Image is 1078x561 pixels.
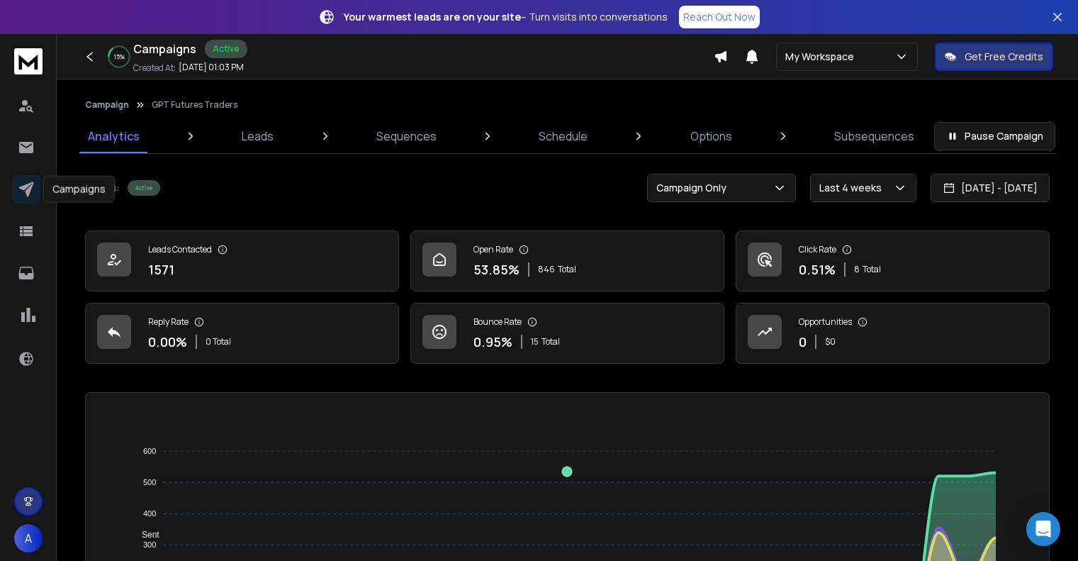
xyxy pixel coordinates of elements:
p: Subsequences [834,128,914,145]
p: GPT Futures Traders [152,99,237,111]
p: 0.00 % [148,332,187,352]
p: 0 [799,332,807,352]
a: Analytics [79,119,148,153]
img: logo [14,48,43,74]
a: Opportunities0$0 [736,303,1050,364]
p: 0.51 % [799,260,836,279]
p: Open Rate [473,244,513,255]
span: Total [541,336,560,348]
h1: Campaigns [133,40,196,57]
p: Leads [242,128,274,145]
p: 15 % [114,52,125,61]
p: 0 Total [206,336,231,348]
p: Reply Rate [148,316,189,328]
p: Reach Out Now [683,10,756,24]
span: Total [558,264,576,275]
tspan: 600 [143,447,156,455]
p: Analytics [88,128,140,145]
span: 846 [538,264,555,275]
p: 1571 [148,260,174,279]
p: Sequences [376,128,437,145]
a: Click Rate0.51%8Total [736,230,1050,291]
p: – Turn visits into conversations [344,10,668,24]
tspan: 300 [143,540,156,549]
button: Get Free Credits [935,43,1053,71]
a: Reach Out Now [679,6,760,28]
p: Opportunities [799,316,852,328]
p: My Workspace [785,50,860,64]
p: Created At: [133,62,176,74]
span: Sent [131,530,159,540]
span: Total [863,264,881,275]
a: Leads [233,119,282,153]
strong: Your warmest leads are on your site [344,10,521,23]
button: A [14,524,43,552]
p: $ 0 [825,336,836,348]
p: 0.95 % [473,332,512,352]
a: Open Rate53.85%846Total [410,230,724,291]
button: Pause Campaign [934,122,1055,150]
p: Schedule [539,128,588,145]
a: Reply Rate0.00%0 Total [85,303,399,364]
a: Subsequences [826,119,923,153]
span: 8 [854,264,860,275]
div: Active [205,40,247,58]
tspan: 400 [143,509,156,518]
tspan: 500 [143,478,156,487]
div: Active [128,180,160,196]
p: 53.85 % [473,260,520,279]
a: Sequences [368,119,445,153]
a: Options [682,119,741,153]
div: Campaigns [43,176,115,203]
button: Campaign [85,99,129,111]
div: Open Intercom Messenger [1026,512,1060,546]
p: Leads Contacted [148,244,212,255]
a: Schedule [530,119,596,153]
p: Get Free Credits [965,50,1043,64]
a: Leads Contacted1571 [85,230,399,291]
span: 15 [531,336,539,348]
p: Click Rate [799,244,836,255]
p: Campaign Only [656,181,732,195]
p: [DATE] 01:03 PM [179,62,244,73]
a: Bounce Rate0.95%15Total [410,303,724,364]
p: Bounce Rate [473,316,522,328]
button: [DATE] - [DATE] [931,174,1050,202]
p: Last 4 weeks [819,181,887,195]
p: Options [690,128,732,145]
